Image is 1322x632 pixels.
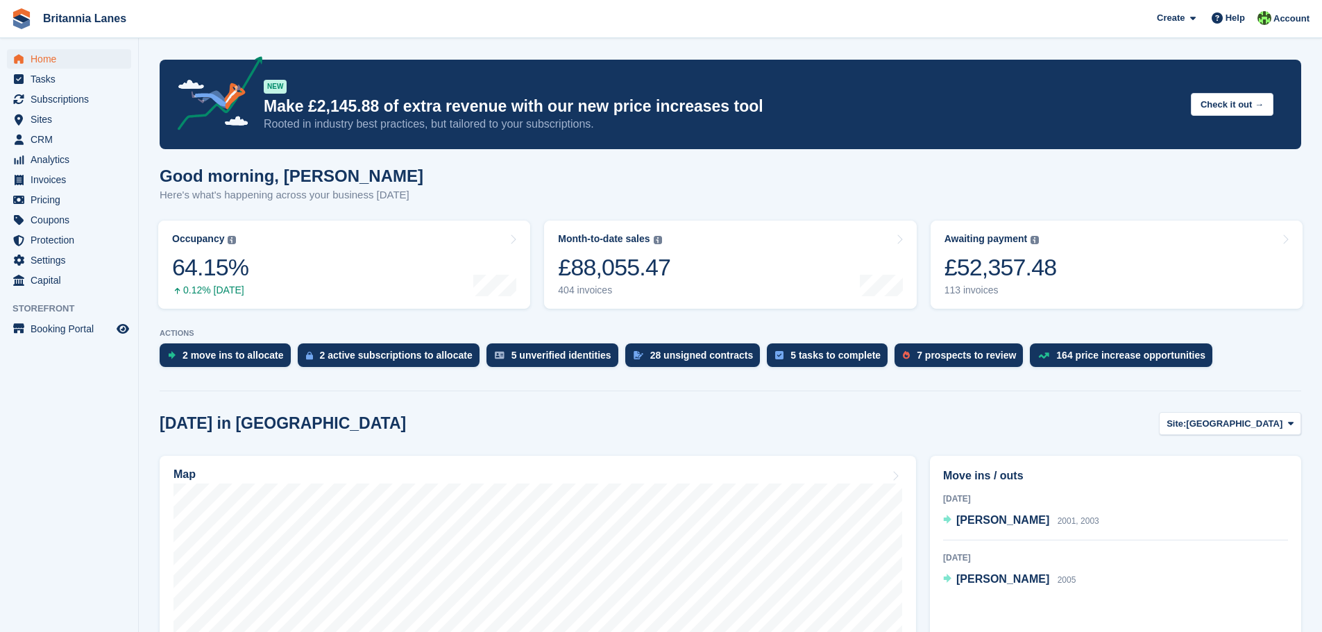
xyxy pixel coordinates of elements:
span: CRM [31,130,114,149]
span: Account [1273,12,1310,26]
span: Create [1157,11,1185,25]
a: menu [7,190,131,210]
div: 5 unverified identities [511,350,611,361]
span: [PERSON_NAME] [956,573,1049,585]
a: 28 unsigned contracts [625,343,768,374]
img: prospect-51fa495bee0391a8d652442698ab0144808aea92771e9ea1ae160a38d050c398.svg [903,351,910,359]
a: Preview store [115,321,131,337]
p: Here's what's happening across your business [DATE] [160,187,423,203]
img: contract_signature_icon-13c848040528278c33f63329250d36e43548de30e8caae1d1a13099fd9432cc5.svg [634,351,643,359]
a: menu [7,69,131,89]
span: Analytics [31,150,114,169]
a: Occupancy 64.15% 0.12% [DATE] [158,221,530,309]
span: Home [31,49,114,69]
a: menu [7,89,131,109]
span: Pricing [31,190,114,210]
div: [DATE] [943,493,1288,505]
img: active_subscription_to_allocate_icon-d502201f5373d7db506a760aba3b589e785aa758c864c3986d89f69b8ff3... [306,351,313,360]
a: 164 price increase opportunities [1030,343,1219,374]
a: menu [7,250,131,270]
div: Month-to-date sales [558,233,650,245]
div: [DATE] [943,552,1288,564]
button: Check it out → [1191,93,1273,116]
h2: Map [173,468,196,481]
span: Sites [31,110,114,129]
a: menu [7,49,131,69]
span: 2001, 2003 [1058,516,1099,526]
a: menu [7,230,131,250]
a: 5 tasks to complete [767,343,895,374]
div: 5 tasks to complete [790,350,881,361]
span: Booking Portal [31,319,114,339]
div: £52,357.48 [944,253,1057,282]
div: £88,055.47 [558,253,670,282]
div: Occupancy [172,233,224,245]
img: verify_identity-adf6edd0f0f0b5bbfe63781bf79b02c33cf7c696d77639b501bdc392416b5a36.svg [495,351,505,359]
div: 2 active subscriptions to allocate [320,350,473,361]
span: Subscriptions [31,89,114,109]
div: 164 price increase opportunities [1056,350,1205,361]
div: 404 invoices [558,284,670,296]
span: Storefront [12,302,138,316]
a: menu [7,271,131,290]
h2: [DATE] in [GEOGRAPHIC_DATA] [160,414,406,433]
a: menu [7,150,131,169]
img: icon-info-grey-7440780725fd019a000dd9b08b2336e03edf1995a4989e88bcd33f0948082b44.svg [654,236,662,244]
span: [PERSON_NAME] [956,514,1049,526]
span: Capital [31,271,114,290]
div: 28 unsigned contracts [650,350,754,361]
button: Site: [GEOGRAPHIC_DATA] [1159,412,1301,435]
img: stora-icon-8386f47178a22dfd0bd8f6a31ec36ba5ce8667c1dd55bd0f319d3a0aa187defe.svg [11,8,32,29]
a: 5 unverified identities [486,343,625,374]
span: Protection [31,230,114,250]
a: 2 active subscriptions to allocate [298,343,486,374]
span: 2005 [1058,575,1076,585]
div: 2 move ins to allocate [183,350,284,361]
h1: Good morning, [PERSON_NAME] [160,166,423,185]
div: NEW [264,80,287,94]
img: icon-info-grey-7440780725fd019a000dd9b08b2336e03edf1995a4989e88bcd33f0948082b44.svg [1031,236,1039,244]
span: [GEOGRAPHIC_DATA] [1186,417,1282,431]
img: move_ins_to_allocate_icon-fdf77a2bb77ea45bf5b3d319d69a93e2d87916cf1d5bf7949dd705db3b84f3ca.svg [168,351,176,359]
img: task-75834270c22a3079a89374b754ae025e5fb1db73e45f91037f5363f120a921f8.svg [775,351,783,359]
span: Site: [1167,417,1186,431]
p: Make £2,145.88 of extra revenue with our new price increases tool [264,96,1180,117]
span: Help [1226,11,1245,25]
div: 64.15% [172,253,248,282]
span: Tasks [31,69,114,89]
div: Awaiting payment [944,233,1028,245]
p: ACTIONS [160,329,1301,338]
a: Britannia Lanes [37,7,132,30]
a: menu [7,130,131,149]
img: icon-info-grey-7440780725fd019a000dd9b08b2336e03edf1995a4989e88bcd33f0948082b44.svg [228,236,236,244]
div: 7 prospects to review [917,350,1016,361]
a: menu [7,110,131,129]
a: 7 prospects to review [895,343,1030,374]
a: menu [7,210,131,230]
a: [PERSON_NAME] 2005 [943,571,1076,589]
img: price-adjustments-announcement-icon-8257ccfd72463d97f412b2fc003d46551f7dbcb40ab6d574587a9cd5c0d94... [166,56,263,135]
a: 2 move ins to allocate [160,343,298,374]
a: [PERSON_NAME] 2001, 2003 [943,512,1099,530]
p: Rooted in industry best practices, but tailored to your subscriptions. [264,117,1180,132]
a: menu [7,319,131,339]
span: Settings [31,250,114,270]
img: price_increase_opportunities-93ffe204e8149a01c8c9dc8f82e8f89637d9d84a8eef4429ea346261dce0b2c0.svg [1038,352,1049,359]
img: Robert Parr [1257,11,1271,25]
h2: Move ins / outs [943,468,1288,484]
a: Awaiting payment £52,357.48 113 invoices [931,221,1303,309]
div: 113 invoices [944,284,1057,296]
span: Invoices [31,170,114,189]
span: Coupons [31,210,114,230]
div: 0.12% [DATE] [172,284,248,296]
a: Month-to-date sales £88,055.47 404 invoices [544,221,916,309]
a: menu [7,170,131,189]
